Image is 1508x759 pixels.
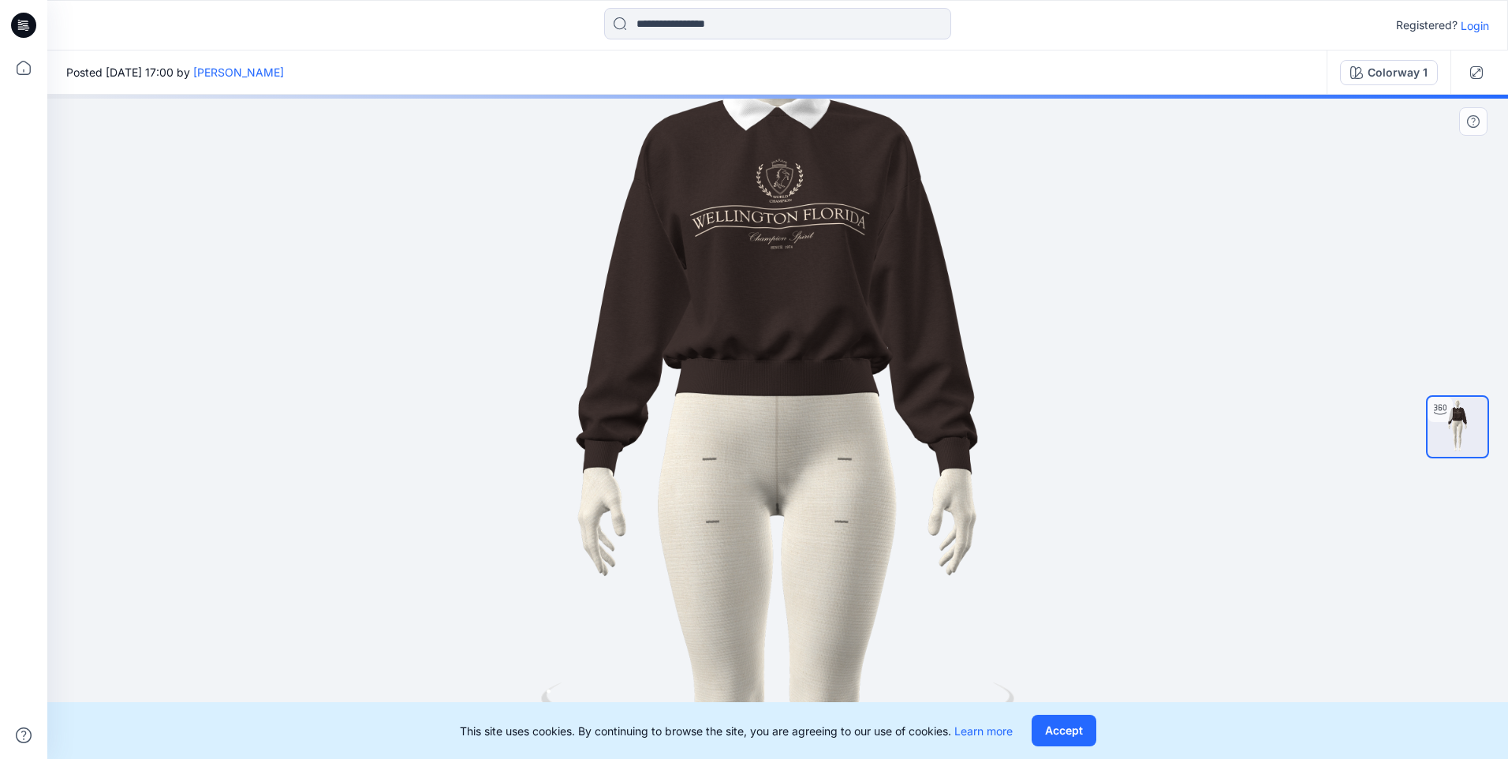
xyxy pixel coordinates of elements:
[1461,17,1489,34] p: Login
[1396,16,1458,35] p: Registered?
[1428,397,1487,457] img: Arşiv
[954,724,1013,738] a: Learn more
[193,65,284,79] a: [PERSON_NAME]
[1368,64,1428,81] div: Colorway 1
[460,723,1013,739] p: This site uses cookies. By continuing to browse the site, you are agreeing to our use of cookies.
[1032,715,1096,746] button: Accept
[1340,60,1438,85] button: Colorway 1
[66,64,284,80] span: Posted [DATE] 17:00 by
